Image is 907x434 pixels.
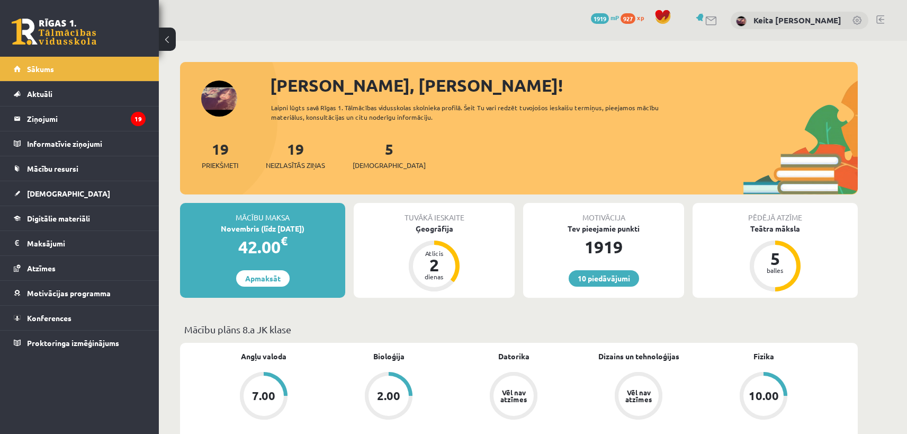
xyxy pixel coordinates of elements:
legend: Ziņojumi [27,107,146,131]
a: Teātra māksla 5 balles [693,223,858,293]
a: Sākums [14,57,146,81]
div: Tev pieejamie punkti [523,223,684,234]
span: 927 [621,13,635,24]
a: Atzīmes [14,256,146,280]
a: 2.00 [326,372,451,422]
a: Dizains un tehnoloģijas [598,351,679,362]
div: dienas [418,273,450,280]
span: Mācību resursi [27,164,78,173]
span: [DEMOGRAPHIC_DATA] [353,160,426,171]
a: Ģeogrāfija Atlicis 2 dienas [354,223,515,293]
div: Ģeogrāfija [354,223,515,234]
a: 5[DEMOGRAPHIC_DATA] [353,139,426,171]
div: Vēl nav atzīmes [624,389,653,403]
span: Neizlasītās ziņas [266,160,325,171]
div: 7.00 [252,390,275,402]
a: Maksājumi [14,231,146,255]
div: 2 [418,256,450,273]
span: mP [610,13,619,22]
div: Atlicis [418,250,450,256]
a: 10 piedāvājumi [569,270,639,287]
a: 10.00 [701,372,826,422]
a: Rīgas 1. Tālmācības vidusskola [12,19,96,45]
a: Keita [PERSON_NAME] [753,15,841,25]
a: Ziņojumi19 [14,107,146,131]
a: 927 xp [621,13,649,22]
div: Teātra māksla [693,223,858,234]
a: Mācību resursi [14,156,146,181]
div: 10.00 [749,390,779,402]
a: Fizika [753,351,774,362]
a: Datorika [498,351,529,362]
span: 1919 [591,13,609,24]
a: Vēl nav atzīmes [451,372,576,422]
div: 5 [759,250,791,267]
a: Angļu valoda [241,351,286,362]
span: Priekšmeti [202,160,238,171]
span: [DEMOGRAPHIC_DATA] [27,189,110,198]
a: Proktoringa izmēģinājums [14,331,146,355]
span: xp [637,13,644,22]
span: Proktoringa izmēģinājums [27,338,119,348]
i: 19 [131,112,146,126]
div: 1919 [523,234,684,260]
span: Motivācijas programma [27,288,111,298]
a: Informatīvie ziņojumi [14,131,146,156]
div: Vēl nav atzīmes [499,389,528,403]
span: Sākums [27,64,54,74]
a: 19Priekšmeti [202,139,238,171]
img: Keita Nikola Bērziņa [736,16,747,26]
a: [DEMOGRAPHIC_DATA] [14,181,146,206]
legend: Maksājumi [27,231,146,255]
div: Novembris (līdz [DATE]) [180,223,345,234]
div: Laipni lūgts savā Rīgas 1. Tālmācības vidusskolas skolnieka profilā. Šeit Tu vari redzēt tuvojošo... [271,103,678,122]
div: Motivācija [523,203,684,223]
div: balles [759,267,791,273]
a: Konferences [14,306,146,330]
div: Mācību maksa [180,203,345,223]
div: 42.00 [180,234,345,260]
a: Digitālie materiāli [14,206,146,231]
span: Digitālie materiāli [27,214,90,223]
legend: Informatīvie ziņojumi [27,131,146,156]
a: 7.00 [201,372,326,422]
a: Apmaksāt [236,270,290,287]
p: Mācību plāns 8.a JK klase [184,322,854,336]
a: Bioloģija [373,351,405,362]
a: Vēl nav atzīmes [576,372,701,422]
a: 19Neizlasītās ziņas [266,139,325,171]
span: € [281,233,288,249]
a: 1919 mP [591,13,619,22]
a: Aktuāli [14,82,146,106]
span: Aktuāli [27,89,52,99]
div: 2.00 [377,390,400,402]
span: Konferences [27,313,71,323]
a: Motivācijas programma [14,281,146,305]
span: Atzīmes [27,263,56,273]
div: [PERSON_NAME], [PERSON_NAME]! [270,73,858,98]
div: Pēdējā atzīme [693,203,858,223]
div: Tuvākā ieskaite [354,203,515,223]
